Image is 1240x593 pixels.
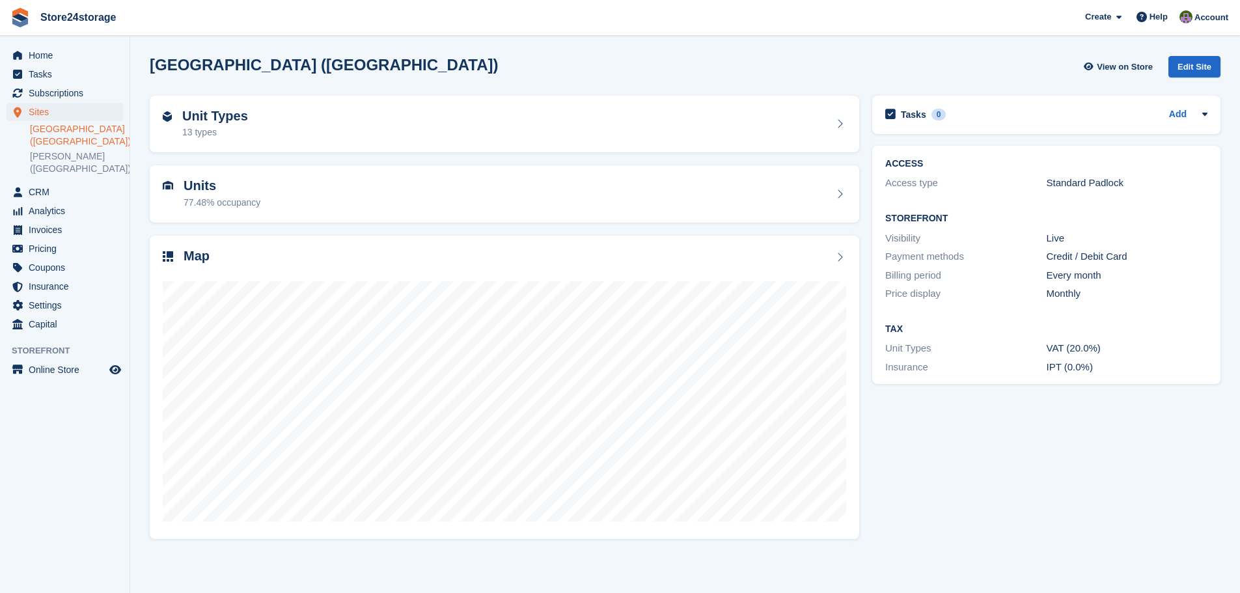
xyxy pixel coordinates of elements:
[7,240,123,258] a: menu
[1169,107,1187,122] a: Add
[12,344,130,357] span: Storefront
[29,46,107,64] span: Home
[885,268,1046,283] div: Billing period
[184,196,260,210] div: 77.48% occupancy
[1082,56,1158,77] a: View on Store
[1150,10,1168,23] span: Help
[150,56,499,74] h2: [GEOGRAPHIC_DATA] ([GEOGRAPHIC_DATA])
[7,103,123,121] a: menu
[7,84,123,102] a: menu
[29,277,107,296] span: Insurance
[885,176,1046,191] div: Access type
[29,296,107,314] span: Settings
[29,258,107,277] span: Coupons
[7,183,123,201] a: menu
[29,202,107,220] span: Analytics
[30,150,123,175] a: [PERSON_NAME] ([GEOGRAPHIC_DATA])
[7,296,123,314] a: menu
[29,103,107,121] span: Sites
[7,46,123,64] a: menu
[29,240,107,258] span: Pricing
[1179,10,1192,23] img: Jane Welch
[7,221,123,239] a: menu
[150,96,859,153] a: Unit Types 13 types
[885,231,1046,246] div: Visibility
[885,286,1046,301] div: Price display
[1168,56,1220,83] a: Edit Site
[29,361,107,379] span: Online Store
[885,159,1207,169] h2: ACCESS
[7,277,123,296] a: menu
[901,109,926,120] h2: Tasks
[7,258,123,277] a: menu
[30,123,123,148] a: [GEOGRAPHIC_DATA] ([GEOGRAPHIC_DATA])
[150,165,859,223] a: Units 77.48% occupancy
[29,221,107,239] span: Invoices
[885,341,1046,356] div: Unit Types
[7,315,123,333] a: menu
[182,126,248,139] div: 13 types
[182,109,248,124] h2: Unit Types
[1097,61,1153,74] span: View on Store
[1194,11,1228,24] span: Account
[885,214,1207,224] h2: Storefront
[1047,286,1207,301] div: Monthly
[7,65,123,83] a: menu
[1085,10,1111,23] span: Create
[1047,268,1207,283] div: Every month
[10,8,30,27] img: stora-icon-8386f47178a22dfd0bd8f6a31ec36ba5ce8667c1dd55bd0f319d3a0aa187defe.svg
[7,202,123,220] a: menu
[7,361,123,379] a: menu
[1047,249,1207,264] div: Credit / Debit Card
[107,362,123,378] a: Preview store
[184,178,260,193] h2: Units
[1047,231,1207,246] div: Live
[29,183,107,201] span: CRM
[29,84,107,102] span: Subscriptions
[29,65,107,83] span: Tasks
[163,111,172,122] img: unit-type-icn-2b2737a686de81e16bb02015468b77c625bbabd49415b5ef34ead5e3b44a266d.svg
[150,236,859,540] a: Map
[1047,341,1207,356] div: VAT (20.0%)
[885,360,1046,375] div: Insurance
[885,324,1207,335] h2: Tax
[1168,56,1220,77] div: Edit Site
[163,181,173,190] img: unit-icn-7be61d7bf1b0ce9d3e12c5938cc71ed9869f7b940bace4675aadf7bd6d80202e.svg
[184,249,210,264] h2: Map
[1047,360,1207,375] div: IPT (0.0%)
[35,7,122,28] a: Store24storage
[885,249,1046,264] div: Payment methods
[163,251,173,262] img: map-icn-33ee37083ee616e46c38cad1a60f524a97daa1e2b2c8c0bc3eb3415660979fc1.svg
[1047,176,1207,191] div: Standard Padlock
[931,109,946,120] div: 0
[29,315,107,333] span: Capital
